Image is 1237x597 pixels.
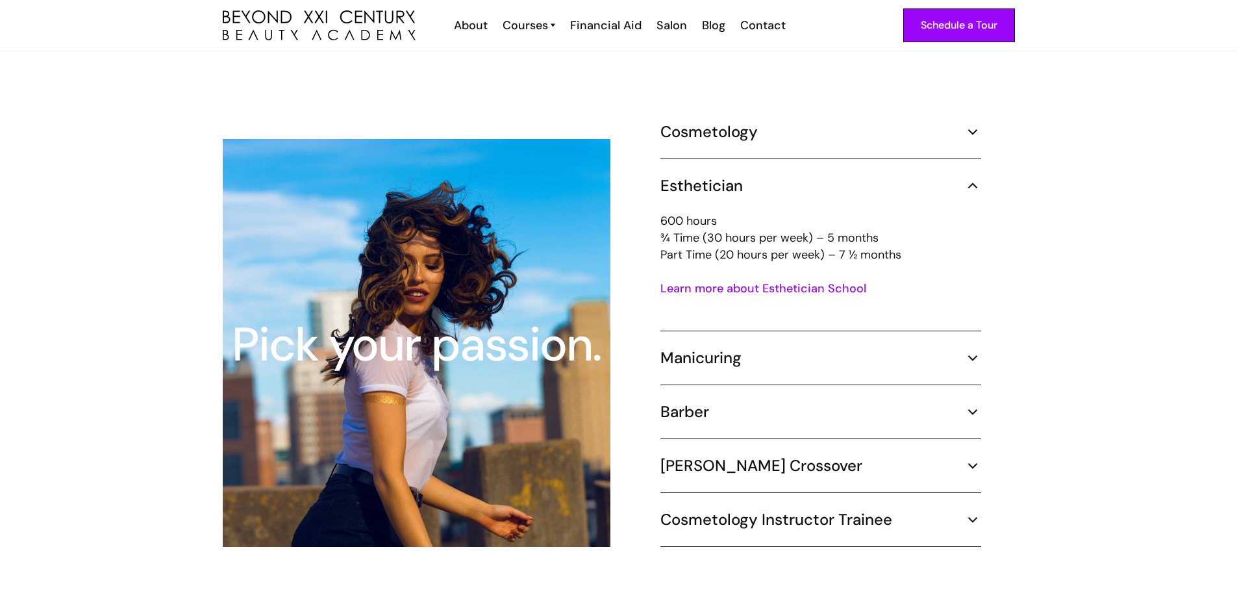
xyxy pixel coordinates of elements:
[740,17,786,34] div: Contact
[562,17,648,34] a: Financial Aid
[921,17,997,34] div: Schedule a Tour
[503,17,548,34] div: Courses
[660,348,742,368] h5: Manicuring
[503,17,555,34] a: Courses
[656,17,687,34] div: Salon
[454,17,488,34] div: About
[660,510,892,529] h5: Cosmetology Instructor Trainee
[660,212,981,263] p: 600 hours ¾ Time (30 hours per week) – 5 months Part Time (20 hours per week) – 7 ½ months
[660,402,709,422] h5: Barber
[903,8,1015,42] a: Schedule a Tour
[660,122,758,142] h5: Cosmetology
[702,17,725,34] div: Blog
[693,17,732,34] a: Blog
[223,10,416,41] img: beyond 21st century beauty academy logo
[648,17,693,34] a: Salon
[223,139,610,548] img: hair stylist student
[660,281,866,296] a: Learn more about Esthetician School
[660,176,743,196] h5: Esthetician
[570,17,642,34] div: Financial Aid
[223,322,608,368] div: Pick your passion.
[732,17,792,34] a: Contact
[445,17,494,34] a: About
[660,456,862,476] h5: [PERSON_NAME] Crossover
[223,10,416,41] a: home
